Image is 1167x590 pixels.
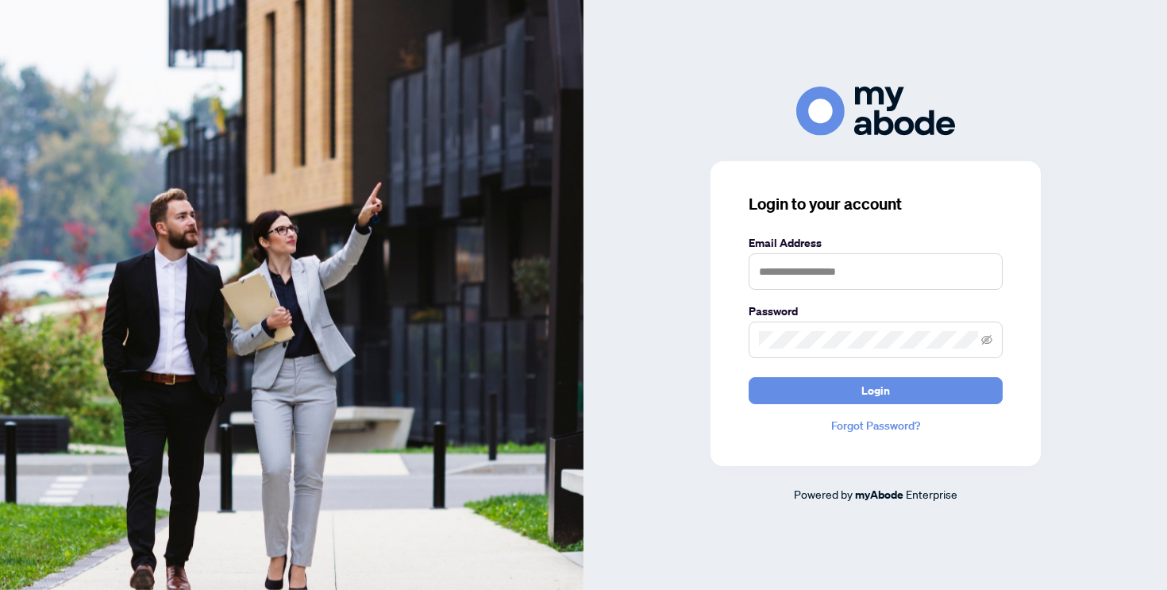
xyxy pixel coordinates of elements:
label: Password [749,303,1003,320]
h3: Login to your account [749,193,1003,215]
span: Enterprise [906,487,957,501]
span: eye-invisible [981,334,992,345]
a: Forgot Password? [749,417,1003,434]
img: ma-logo [796,87,955,135]
button: Login [749,377,1003,404]
a: myAbode [855,486,903,503]
span: Login [861,378,890,403]
label: Email Address [749,234,1003,252]
span: Powered by [794,487,853,501]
